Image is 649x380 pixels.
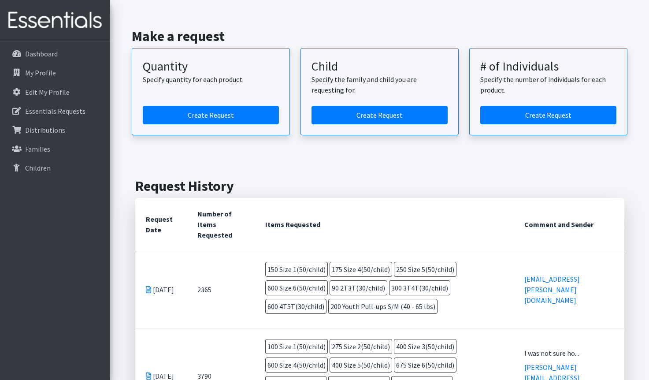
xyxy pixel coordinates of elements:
[265,262,328,277] span: 150 Size 1(50/child)
[480,106,616,124] a: Create a request by number of individuals
[25,88,70,97] p: Edit My Profile
[187,198,255,251] th: Number of Items Requested
[394,262,456,277] span: 250 Size 5(50/child)
[524,348,614,358] div: I was not sure ho...
[25,68,56,77] p: My Profile
[480,74,616,95] p: Specify the number of individuals for each product.
[312,106,448,124] a: Create a request for a child or family
[25,164,51,172] p: Children
[4,83,107,101] a: Edit My Profile
[135,198,187,251] th: Request Date
[265,280,328,295] span: 600 Size 6(50/child)
[143,106,279,124] a: Create a request by quantity
[514,198,624,251] th: Comment and Sender
[187,251,255,328] td: 2365
[394,339,456,354] span: 400 Size 3(50/child)
[4,45,107,63] a: Dashboard
[132,28,627,45] h2: Make a request
[389,280,450,295] span: 300 3T4T(30/child)
[265,339,328,354] span: 100 Size 1(50/child)
[312,74,448,95] p: Specify the family and child you are requesting for.
[265,299,326,314] span: 600 4T5T(30/child)
[330,339,392,354] span: 275 Size 2(50/child)
[4,102,107,120] a: Essentials Requests
[143,59,279,74] h3: Quantity
[4,6,107,35] img: HumanEssentials
[4,140,107,158] a: Families
[4,121,107,139] a: Distributions
[25,49,58,58] p: Dashboard
[4,159,107,177] a: Children
[4,64,107,82] a: My Profile
[265,358,328,373] span: 600 Size 4(50/child)
[135,178,624,194] h2: Request History
[255,198,513,251] th: Items Requested
[25,126,65,134] p: Distributions
[328,299,438,314] span: 200 Youth Pull-ups S/M (40 - 65 lbs)
[25,107,85,115] p: Essentials Requests
[135,251,187,328] td: [DATE]
[330,262,392,277] span: 175 Size 4(50/child)
[480,59,616,74] h3: # of Individuals
[312,59,448,74] h3: Child
[524,275,580,305] a: [EMAIL_ADDRESS][PERSON_NAME][DOMAIN_NAME]
[394,358,456,373] span: 675 Size 6(50/child)
[330,280,387,295] span: 90 2T3T(30/child)
[25,145,50,153] p: Families
[143,74,279,85] p: Specify quantity for each product.
[330,358,392,373] span: 400 Size 5(50/child)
